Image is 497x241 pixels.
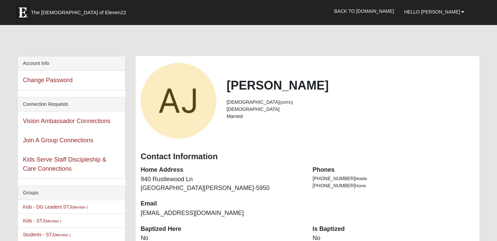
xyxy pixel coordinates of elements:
dt: Phones [313,166,475,174]
li: [DEMOGRAPHIC_DATA] [227,106,474,113]
a: Hello [PERSON_NAME] [399,3,469,20]
dt: Is Baptized [313,225,475,234]
small: (Member ) [72,205,88,209]
span: Mobile [355,176,367,181]
a: Students - STJ(Member ) [23,232,71,237]
dd: 940 Rustlewood Ln [GEOGRAPHIC_DATA][PERSON_NAME]-5950 [141,175,303,192]
li: Married [227,113,474,120]
a: Kids - DG Leaders STJ(Member ) [23,204,88,210]
dt: Email [141,199,303,208]
span: Hello [PERSON_NAME] [404,9,460,15]
span: Home [355,184,366,188]
a: View Fullsize Photo [141,63,216,139]
small: (Member ) [45,219,61,223]
a: Join A Group Connections [23,137,93,144]
dt: Baptized Here [141,225,303,234]
a: Kids Serve Staff Discipleship & Care Connections [23,156,106,172]
div: Connection Requests [18,97,125,112]
a: Change Password [23,77,73,83]
li: [DEMOGRAPHIC_DATA] [227,99,474,106]
dd: [EMAIL_ADDRESS][DOMAIN_NAME] [141,209,303,218]
a: The [DEMOGRAPHIC_DATA] of Eleven22 [13,2,148,19]
small: (Member ) [54,233,70,237]
li: [PHONE_NUMBER] [313,182,475,189]
img: Eleven22 logo [16,6,29,19]
dt: Home Address [141,166,303,174]
a: Kids - STJ(Member ) [23,218,61,223]
a: Back to [DOMAIN_NAME] [329,3,399,20]
small: ([DATE]) [280,100,293,104]
h3: Contact Information [141,152,474,162]
div: Groups [18,186,125,200]
div: Account Info [18,56,125,71]
span: The [DEMOGRAPHIC_DATA] of Eleven22 [31,9,126,16]
li: [PHONE_NUMBER] [313,175,475,182]
h2: [PERSON_NAME] [227,78,474,93]
a: Vision Ambassador Connections [23,118,111,124]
